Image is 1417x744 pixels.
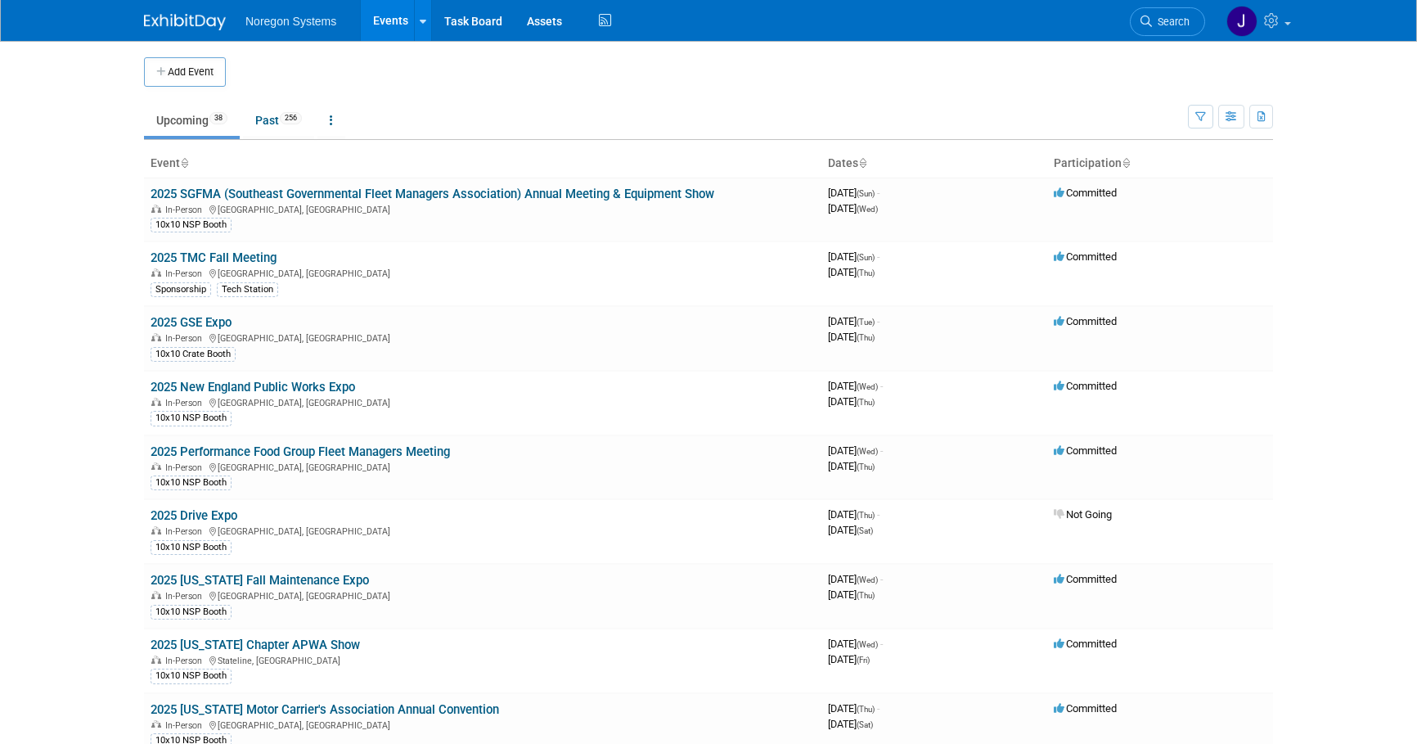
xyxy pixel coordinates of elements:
[151,605,232,620] div: 10x10 NSP Booth
[857,398,875,407] span: (Thu)
[1054,250,1117,263] span: Committed
[877,508,879,521] span: -
[209,112,227,124] span: 38
[144,14,226,30] img: ExhibitDay
[151,380,355,395] a: 2025 New England Public Works Expo
[151,476,232,490] div: 10x10 NSP Booth
[877,187,879,199] span: -
[1122,156,1130,169] a: Sort by Participation Type
[858,156,866,169] a: Sort by Start Date
[828,460,875,472] span: [DATE]
[857,656,870,665] span: (Fri)
[151,218,232,232] div: 10x10 NSP Booth
[828,395,875,408] span: [DATE]
[151,656,161,664] img: In-Person Event
[828,315,879,327] span: [DATE]
[151,591,161,599] img: In-Person Event
[180,156,188,169] a: Sort by Event Name
[857,268,875,277] span: (Thu)
[1152,16,1190,28] span: Search
[151,282,211,297] div: Sponsorship
[151,718,815,731] div: [GEOGRAPHIC_DATA], [GEOGRAPHIC_DATA]
[151,395,815,408] div: [GEOGRAPHIC_DATA], [GEOGRAPHIC_DATA]
[165,656,207,666] span: In-Person
[165,720,207,731] span: In-Person
[828,380,883,392] span: [DATE]
[1047,150,1273,178] th: Participation
[828,718,873,730] span: [DATE]
[151,202,815,215] div: [GEOGRAPHIC_DATA], [GEOGRAPHIC_DATA]
[857,253,875,262] span: (Sun)
[857,447,878,456] span: (Wed)
[151,187,714,201] a: 2025 SGFMA (Southeast Governmental Fleet Managers Association) Annual Meeting & Equipment Show
[828,266,875,278] span: [DATE]
[144,150,821,178] th: Event
[245,15,336,28] span: Noregon Systems
[280,112,302,124] span: 256
[877,315,879,327] span: -
[144,105,240,136] a: Upcoming38
[857,462,875,471] span: (Thu)
[151,702,499,717] a: 2025 [US_STATE] Motor Carrier's Association Annual Convention
[1054,444,1117,457] span: Committed
[151,653,815,666] div: Stateline, [GEOGRAPHIC_DATA]
[151,315,232,330] a: 2025 GSE Expo
[857,720,873,729] span: (Sat)
[151,411,232,426] div: 10x10 NSP Booth
[151,669,232,683] div: 10x10 NSP Booth
[857,575,878,584] span: (Wed)
[828,250,879,263] span: [DATE]
[828,702,879,715] span: [DATE]
[857,526,873,535] span: (Sat)
[151,460,815,473] div: [GEOGRAPHIC_DATA], [GEOGRAPHIC_DATA]
[151,526,161,534] img: In-Person Event
[828,508,879,521] span: [DATE]
[828,444,883,457] span: [DATE]
[151,205,161,213] img: In-Person Event
[1226,6,1257,37] img: Johana Gil
[243,105,314,136] a: Past256
[165,462,207,473] span: In-Person
[828,524,873,536] span: [DATE]
[1130,7,1205,36] a: Search
[151,720,161,728] img: In-Person Event
[1054,573,1117,585] span: Committed
[857,189,875,198] span: (Sun)
[151,573,369,588] a: 2025 [US_STATE] Fall Maintenance Expo
[828,331,875,343] span: [DATE]
[151,250,277,265] a: 2025 TMC Fall Meeting
[151,444,450,459] a: 2025 Performance Food Group Fleet Managers Meeting
[880,380,883,392] span: -
[217,282,278,297] div: Tech Station
[151,331,815,344] div: [GEOGRAPHIC_DATA], [GEOGRAPHIC_DATA]
[857,333,875,342] span: (Thu)
[151,588,815,602] div: [GEOGRAPHIC_DATA], [GEOGRAPHIC_DATA]
[828,187,879,199] span: [DATE]
[165,205,207,215] span: In-Person
[880,444,883,457] span: -
[165,526,207,537] span: In-Person
[857,382,878,391] span: (Wed)
[151,266,815,279] div: [GEOGRAPHIC_DATA], [GEOGRAPHIC_DATA]
[877,702,879,715] span: -
[1054,702,1117,715] span: Committed
[828,573,883,585] span: [DATE]
[828,588,875,601] span: [DATE]
[828,638,883,650] span: [DATE]
[1054,315,1117,327] span: Committed
[151,268,161,277] img: In-Person Event
[165,333,207,344] span: In-Person
[857,705,875,714] span: (Thu)
[857,511,875,520] span: (Thu)
[151,540,232,555] div: 10x10 NSP Booth
[151,347,236,362] div: 10x10 Crate Booth
[857,205,878,214] span: (Wed)
[1054,508,1112,521] span: Not Going
[1054,380,1117,392] span: Committed
[165,591,207,602] span: In-Person
[857,640,878,649] span: (Wed)
[165,268,207,279] span: In-Person
[151,508,237,523] a: 2025 Drive Expo
[880,573,883,585] span: -
[151,638,360,652] a: 2025 [US_STATE] Chapter APWA Show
